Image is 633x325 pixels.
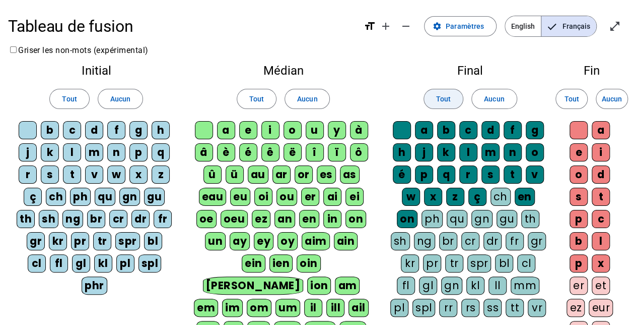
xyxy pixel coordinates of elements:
[447,210,467,228] div: qu
[471,89,517,109] button: Aucun
[401,254,419,273] div: kr
[248,166,268,184] div: au
[63,166,81,184] div: t
[570,143,588,161] div: e
[222,299,243,317] div: im
[481,143,500,161] div: m
[415,166,433,184] div: p
[19,166,37,184] div: r
[8,10,356,42] h1: Tableau de fusion
[317,166,336,184] div: es
[526,143,544,161] div: o
[239,121,257,139] div: e
[481,121,500,139] div: d
[71,232,89,250] div: pr
[570,277,588,295] div: er
[306,143,324,161] div: î
[41,143,59,161] div: k
[441,277,462,295] div: gn
[306,121,324,139] div: u
[274,210,295,228] div: an
[49,89,89,109] button: Tout
[570,166,588,184] div: o
[526,166,544,184] div: v
[116,254,134,273] div: pl
[345,210,366,228] div: on
[414,232,435,250] div: ng
[439,232,457,250] div: br
[82,277,107,295] div: phr
[119,188,140,206] div: gn
[515,188,535,206] div: en
[437,166,455,184] div: q
[350,121,368,139] div: à
[423,254,441,273] div: pr
[323,188,341,206] div: ai
[402,188,420,206] div: w
[284,143,302,161] div: ë
[592,277,610,295] div: et
[433,22,442,31] mat-icon: settings
[302,232,330,250] div: aim
[129,143,148,161] div: p
[39,210,58,228] div: sh
[307,277,331,295] div: ion
[364,20,376,32] mat-icon: format_size
[249,93,264,105] span: Tout
[285,89,330,109] button: Aucun
[484,93,504,105] span: Aucun
[85,121,103,139] div: d
[93,232,111,250] div: tr
[107,143,125,161] div: n
[50,254,68,273] div: fl
[8,45,149,55] label: Griser les non-mots (expérimental)
[380,20,392,32] mat-icon: add
[326,299,344,317] div: ill
[230,232,250,250] div: ay
[446,20,484,32] span: Paramètres
[567,299,585,317] div: ez
[41,166,59,184] div: s
[393,166,411,184] div: é
[335,277,360,295] div: am
[605,16,625,36] button: Entrer en plein écran
[277,232,298,250] div: oy
[41,121,59,139] div: b
[415,121,433,139] div: a
[247,299,271,317] div: om
[195,143,213,161] div: â
[221,210,248,228] div: oeu
[131,210,150,228] div: dr
[154,210,172,228] div: fr
[437,121,455,139] div: b
[72,254,90,273] div: gl
[483,299,502,317] div: ss
[504,143,522,161] div: n
[152,143,170,161] div: q
[592,254,610,273] div: x
[152,166,170,184] div: z
[276,188,297,206] div: ou
[275,299,300,317] div: um
[87,210,105,228] div: br
[521,210,539,228] div: th
[328,121,346,139] div: y
[217,121,235,139] div: a
[504,121,522,139] div: f
[115,232,140,250] div: spr
[261,143,279,161] div: ê
[436,93,451,105] span: Tout
[144,232,162,250] div: bl
[196,210,217,228] div: oe
[340,166,360,184] div: as
[129,166,148,184] div: x
[110,93,130,105] span: Aucun
[415,143,433,161] div: j
[390,299,408,317] div: pl
[589,299,613,317] div: eur
[272,166,291,184] div: ar
[350,143,368,161] div: ô
[107,166,125,184] div: w
[397,277,415,295] div: fl
[193,65,374,77] h2: Médian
